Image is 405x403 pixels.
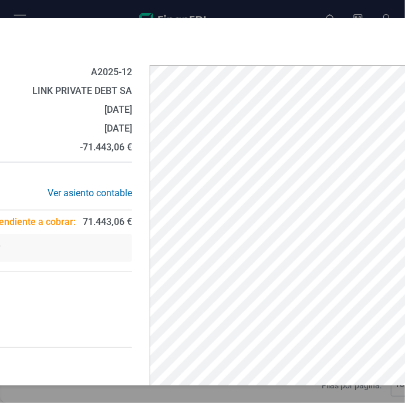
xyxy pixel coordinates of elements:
span: 71.443,06 € [83,215,132,229]
strong: -71.443,06 € [80,142,132,153]
strong: A2025-12 [91,66,132,78]
strong: LINK PRIVATE DEBT SA [32,85,132,96]
strong: [DATE] [104,123,132,134]
strong: [DATE] [104,104,132,115]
